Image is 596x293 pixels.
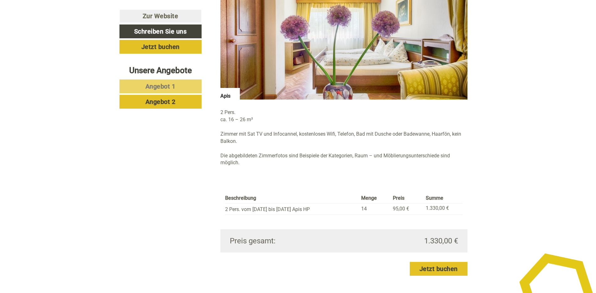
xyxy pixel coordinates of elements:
a: Jetzt buchen [410,262,467,276]
a: Schreiben Sie uns [119,24,202,38]
div: Apis [220,88,240,100]
span: 1.330,00 € [424,236,458,246]
td: 2 Pers. vom [DATE] bis [DATE] Apis HP [225,203,359,215]
a: Zur Website [119,9,202,23]
span: Angebot 2 [145,98,176,106]
th: Summe [423,193,463,203]
td: 1.330,00 € [423,203,463,215]
th: Preis [390,193,423,203]
span: Angebot 1 [145,83,176,90]
p: 2 Pers. ca. 16 – 26 m² Zimmer mit Sat TV und Infocannel, kostenloses Wifi, Telefon, Bad mit Dusch... [220,109,467,166]
th: Menge [359,193,390,203]
a: Jetzt buchen [119,40,202,54]
td: 14 [359,203,390,215]
div: Unsere Angebote [119,65,202,76]
div: Preis gesamt: [225,236,344,246]
th: Beschreibung [225,193,359,203]
span: 95,00 € [393,206,409,212]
